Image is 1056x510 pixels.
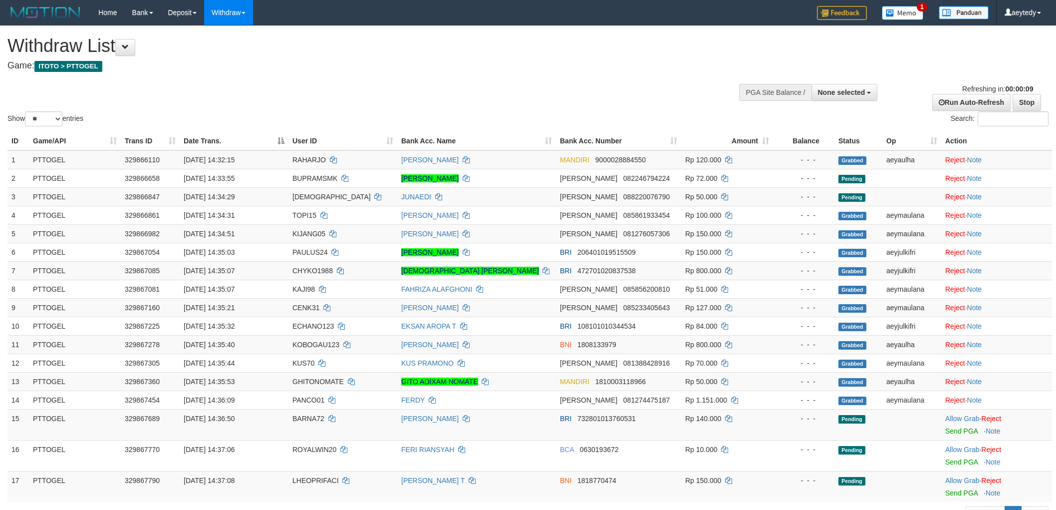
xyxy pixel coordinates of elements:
span: [DATE] 14:37:08 [184,477,235,485]
a: Send PGA [945,489,978,497]
td: aeymaulana [882,224,941,243]
span: BCA [560,446,574,454]
span: Rp 51.000 [685,285,718,293]
td: · [941,440,1052,471]
input: Search: [978,111,1049,126]
a: [PERSON_NAME] [401,304,459,312]
div: - - - [777,445,830,455]
span: Grabbed [838,212,866,220]
td: · [941,206,1052,224]
td: 7 [7,261,29,280]
a: Note [967,378,982,386]
span: [DEMOGRAPHIC_DATA] [292,193,371,201]
td: aeyjulkifri [882,243,941,261]
a: Note [967,230,982,238]
div: - - - [777,377,830,387]
img: panduan.png [939,6,989,19]
div: - - - [777,303,830,313]
span: Copy 206401019515509 to clipboard [577,248,636,256]
td: aeymaulana [882,298,941,317]
td: aeyaulha [882,335,941,354]
span: Copy 108101010344534 to clipboard [577,322,636,330]
a: [DEMOGRAPHIC_DATA] [PERSON_NAME] [401,267,539,275]
a: Reject [945,359,965,367]
div: - - - [777,192,830,202]
a: FAHRIZA ALAFGHONI [401,285,472,293]
a: FERI RIANSYAH [401,446,454,454]
a: [PERSON_NAME] T [401,477,465,485]
td: 6 [7,243,29,261]
a: Note [967,285,982,293]
span: Pending [838,175,865,183]
a: Note [967,341,982,349]
span: Pending [838,477,865,486]
td: · [941,391,1052,409]
span: Rp 1.151.000 [685,396,727,404]
span: Copy 085861933454 to clipboard [623,211,670,219]
a: [PERSON_NAME] [401,211,459,219]
span: GHITONOMATE [292,378,344,386]
span: Pending [838,193,865,202]
span: Rp 120.000 [685,156,721,164]
td: aeymaulana [882,354,941,372]
th: Status [834,132,882,150]
span: [PERSON_NAME] [560,396,617,404]
a: Note [986,489,1001,497]
span: 329867360 [125,378,160,386]
span: 329866658 [125,174,160,182]
td: 13 [7,372,29,391]
span: Pending [838,446,865,455]
span: [DATE] 14:35:07 [184,285,235,293]
td: aeyaulha [882,372,941,391]
span: Copy 9000028884550 to clipboard [595,156,646,164]
span: Rp 72.000 [685,174,718,182]
span: Rp 150.000 [685,248,721,256]
td: aeyjulkifri [882,317,941,335]
span: BNI [560,477,571,485]
a: Allow Grab [945,446,979,454]
span: [DATE] 14:35:03 [184,248,235,256]
a: Reject [981,446,1001,454]
span: [DATE] 14:34:29 [184,193,235,201]
a: Stop [1013,94,1041,111]
td: · [941,335,1052,354]
div: - - - [777,229,830,239]
a: Note [967,211,982,219]
span: 329867305 [125,359,160,367]
td: 17 [7,471,29,502]
a: Allow Grab [945,477,979,485]
a: Reject [945,322,965,330]
label: Show entries [7,111,83,126]
td: · [941,150,1052,169]
th: Bank Acc. Number: activate to sort column ascending [556,132,681,150]
a: Reject [945,248,965,256]
td: 11 [7,335,29,354]
span: 329867160 [125,304,160,312]
td: PTTOGEL [29,354,121,372]
td: · [941,224,1052,243]
span: Copy 732801013760531 to clipboard [577,415,636,423]
span: Grabbed [838,323,866,331]
td: · [941,261,1052,280]
select: Showentries [25,111,62,126]
td: PTTOGEL [29,335,121,354]
span: PANCO01 [292,396,324,404]
td: · [941,317,1052,335]
span: Rp 100.000 [685,211,721,219]
button: None selected [811,84,878,101]
a: Note [986,458,1001,466]
span: 329867770 [125,446,160,454]
th: Balance [773,132,834,150]
a: Reject [945,396,965,404]
div: - - - [777,340,830,350]
strong: 00:00:09 [1005,85,1033,93]
img: MOTION_logo.png [7,5,83,20]
a: GITO ADIXAM NOMATE [401,378,478,386]
span: [PERSON_NAME] [560,359,617,367]
span: Rp 50.000 [685,378,718,386]
span: [DATE] 14:37:06 [184,446,235,454]
a: [PERSON_NAME] [401,341,459,349]
a: Note [967,156,982,164]
div: - - - [777,414,830,424]
a: Note [967,267,982,275]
